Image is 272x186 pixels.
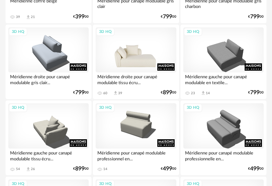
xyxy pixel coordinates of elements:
div: 60 [103,91,107,95]
span: 399 [75,15,85,19]
div: € 00 [73,90,89,95]
div: Méridienne gauche pour canapé modulable tissu écru... [8,149,89,162]
span: 899 [75,167,85,171]
div: 14 [103,167,107,171]
div: 3D HQ [184,104,202,112]
div: Méridienne gauche pour canapé modulable en textile... [183,72,264,86]
span: 799 [250,15,260,19]
span: Download icon [26,167,31,172]
div: Méridienne droite pour canapé modulable tissu écru... [96,72,176,86]
a: 3D HQ Méridienne pour canapé modulable professionnelle en... €49900 [181,100,266,175]
div: 21 [31,15,35,19]
span: 799 [250,90,260,95]
a: 3D HQ Méridienne pour canapé modulable professionnel en... 14 €49900 [93,100,179,175]
span: Download icon [201,90,206,96]
div: 3D HQ [96,104,115,112]
span: 899 [163,90,172,95]
div: 39 [118,91,122,95]
div: € 00 [73,15,89,19]
div: € 00 [161,15,176,19]
div: Méridienne pour canapé modulable professionnel en... [96,149,176,162]
a: 3D HQ Méridienne gauche pour canapé modulable tissu écru... 54 Download icon 26 €89900 [6,100,91,175]
div: 3D HQ [9,28,27,36]
div: 3D HQ [184,28,202,36]
a: 3D HQ Méridienne droite pour canapé modulable gris clair... €79900 [6,25,91,99]
div: € 00 [248,167,264,171]
div: € 00 [161,167,176,171]
span: Download icon [113,90,118,96]
span: 799 [163,15,172,19]
div: Méridienne droite pour canapé modulable gris clair... [8,72,89,86]
a: 3D HQ Méridienne gauche pour canapé modulable en textile... 23 Download icon 14 €79900 [181,25,266,99]
span: 499 [163,167,172,171]
div: € 00 [161,90,176,95]
a: 3D HQ Méridienne droite pour canapé modulable tissu écru... 60 Download icon 39 €89900 [93,25,179,99]
div: 3D HQ [9,104,27,112]
span: 499 [250,167,260,171]
div: Méridienne pour canapé modulable professionnelle en... [183,149,264,162]
div: € 00 [248,90,264,95]
div: 3D HQ [96,28,115,36]
div: 14 [206,91,210,95]
span: 799 [75,90,85,95]
div: € 00 [248,15,264,19]
div: 23 [191,91,195,95]
span: Download icon [26,15,31,20]
div: 54 [16,167,20,171]
div: € 00 [73,167,89,171]
div: 39 [16,15,20,19]
div: 26 [31,167,35,171]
